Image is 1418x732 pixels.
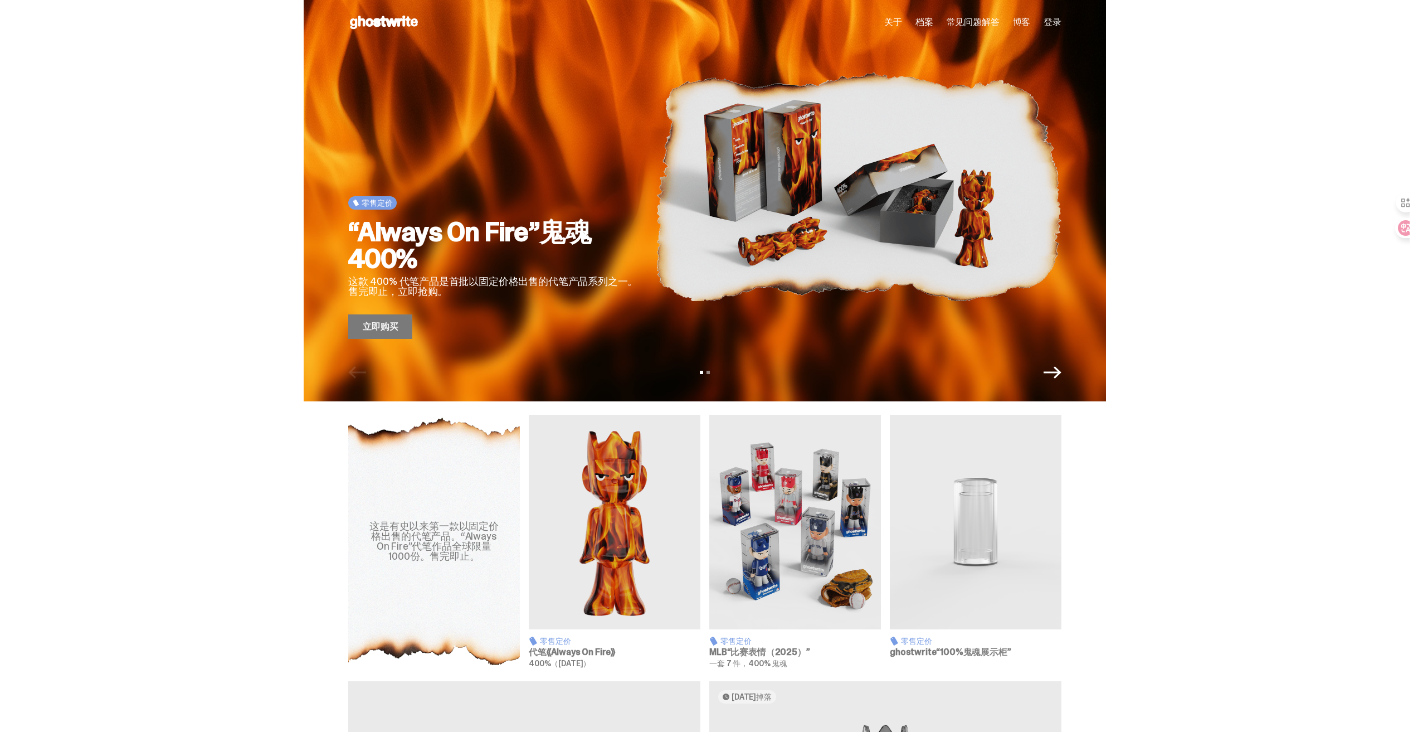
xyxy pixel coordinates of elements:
font: 这是有史以来第一款以固定价格出售的代笔产品。“Always On Fire”代笔作品全球限量1000份。售完即止。 [369,520,499,563]
font: 零售定价 [540,636,571,646]
font: 档案 [915,16,933,28]
font: 代笔《Always On Fire》 [529,646,615,658]
img: “Always On Fire”鬼魂 400% [656,35,1061,339]
font: 零售定价 [901,636,932,646]
font: 一套 7 件，400% 鬼魂 [709,658,787,668]
font: 常见问题解答 [947,16,1000,28]
font: 零售定价 [720,636,751,646]
font: 零售定价 [362,198,392,208]
font: 立即购买 [363,321,398,332]
font: “Always On Fire”鬼魂 400% [348,214,591,276]
img: 游戏脸（2025） [709,415,881,629]
font: 400%（[DATE]） [529,658,591,668]
a: 关于 [884,18,902,27]
font: 博客 [1013,16,1031,28]
a: 游戏脸（2025） 零售定价 [709,415,881,668]
a: 登录 [1044,18,1061,27]
a: 博客 [1013,18,1031,27]
font: MLB“比赛表情（2025）” [709,646,810,658]
a: 常见问题解答 [947,18,1000,27]
img: 100%鬼魂展示柜 [890,415,1061,629]
a: 档案 [915,18,933,27]
button: 下一个 [1044,363,1061,381]
font: ghostwrite“100%鬼魂展示柜” [890,646,1011,658]
font: 登录 [1044,16,1061,28]
img: 永远火热 [529,415,700,629]
font: 关于 [884,16,902,28]
font: 这款 400% 代笔产品是首批以固定价格出售的代笔产品系列之一。售完即止，立即抢购。 [348,275,637,298]
a: 立即购买 [348,314,412,339]
a: 100%鬼魂展示柜 零售定价 [890,415,1061,668]
a: 永远火热 零售定价 [529,415,700,668]
font: [DATE]掉落 [732,692,772,702]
